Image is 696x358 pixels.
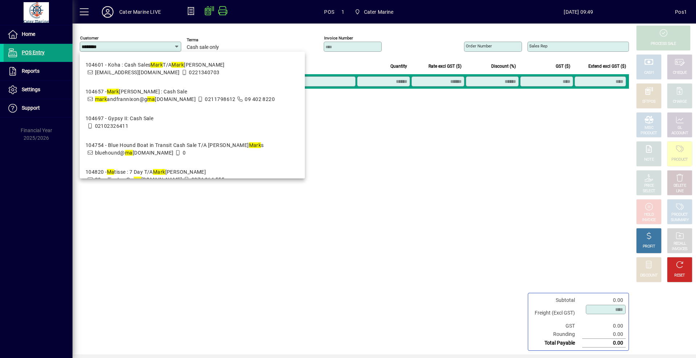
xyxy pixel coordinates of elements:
span: Reports [22,68,40,74]
span: 09 402 8220 [245,96,275,102]
a: Reports [4,62,72,80]
div: INVOICES [672,247,687,252]
div: DELETE [674,183,686,189]
span: 0221340703 [189,70,219,75]
em: Mark [171,62,184,68]
span: Home [22,31,35,37]
span: [DATE] 09:49 [482,6,675,18]
div: PROCESS SALE [651,41,676,47]
span: 0 [183,150,186,156]
mat-option: 104657 - Mark Nixon : Cash Sale [80,82,305,109]
div: CHARGE [673,99,687,105]
em: ma [125,150,133,156]
mat-label: Invoice number [324,35,353,41]
em: Mark [249,142,261,148]
mat-option: 104820 - Matisse : 7 Day T/A Mark Brett [80,163,305,189]
td: 0.00 [582,330,626,339]
span: Terms [187,38,230,42]
span: 0274 964 555 [191,177,224,182]
div: GL [678,125,682,131]
span: 0211798612 [205,96,235,102]
em: mark [95,96,107,102]
span: bluehound@ [DOMAIN_NAME] [95,150,174,156]
div: PRICE [644,183,654,189]
div: EFTPOS [642,99,656,105]
div: PRODUCT [641,131,657,136]
div: CHEQUE [673,70,687,76]
div: HOLD [644,212,654,218]
em: Ma [107,169,115,175]
mat-option: 104754 - Blue Hound Boat in Transit Cash Sale T/A Phillip Marks [80,136,305,163]
span: POS [324,6,334,18]
td: 0.00 [582,296,626,304]
div: ACCOUNT [671,131,688,136]
div: 104820 - tisse : 7 Day T/A [PERSON_NAME] [86,168,224,176]
span: Settings [22,87,40,92]
div: DISCOUNT [640,273,658,278]
a: Support [4,99,72,117]
span: Cater Marine [352,5,397,18]
mat-label: Order number [466,43,492,49]
div: 104754 - Blue Hound Boat in Transit Cash Sale T/A [PERSON_NAME] s [86,142,264,149]
em: Mark [107,89,119,94]
div: PRODUCT [671,212,688,218]
div: SELECT [643,189,655,194]
span: Extend excl GST ($) [588,62,626,70]
td: Total Payable [531,339,582,348]
div: SUMMARY [671,218,689,223]
span: Cash sale only [187,45,219,50]
td: 0.00 [582,339,626,348]
span: POS Entry [22,50,45,55]
td: 0.00 [582,322,626,330]
div: INVOICE [642,218,655,223]
a: Settings [4,81,72,99]
div: CASH [644,70,654,76]
em: Mark [150,62,163,68]
span: 02102326411 [95,123,129,129]
em: ma [147,96,155,102]
div: RESET [674,273,685,278]
span: [EMAIL_ADDRESS][DOMAIN_NAME] [95,70,180,75]
div: MISC [645,125,653,131]
em: Mark [153,169,165,175]
span: Quantity [390,62,407,70]
span: 1 [341,6,344,18]
div: 104601 - Koha : Cash Sales T/A [PERSON_NAME] [86,61,225,69]
div: RECALL [674,241,686,247]
span: 20wellington@g [DOMAIN_NAME] [95,177,182,182]
div: LINE [676,189,683,194]
div: PRODUCT [671,157,688,163]
a: Home [4,25,72,43]
mat-label: Sales rep [529,43,547,49]
mat-label: Customer [80,35,99,41]
div: PROFIT [643,244,655,249]
span: GST ($) [556,62,570,70]
td: Rounding [531,330,582,339]
td: GST [531,322,582,330]
span: Discount (%) [491,62,516,70]
td: Subtotal [531,296,582,304]
span: Support [22,105,40,111]
div: Cater Marine LIVE [119,6,161,18]
em: ma [134,177,141,182]
span: Rate excl GST ($) [428,62,461,70]
div: NOTE [644,157,654,163]
mat-option: 104697 - Gypsy II: Cash Sale [80,109,305,136]
mat-option: 104601 - Koha : Cash Sales Mark T/A Mark Edwards [80,55,305,82]
button: Profile [96,5,119,18]
span: Cater Marine [364,6,394,18]
span: andfrannixon@g [DOMAIN_NAME] [95,96,196,102]
td: Freight (Excl GST) [531,304,582,322]
div: Pos1 [675,6,687,18]
div: 104657 - [PERSON_NAME] : Cash Sale [86,88,275,96]
div: 104697 - Gypsy II: Cash Sale [86,115,153,122]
